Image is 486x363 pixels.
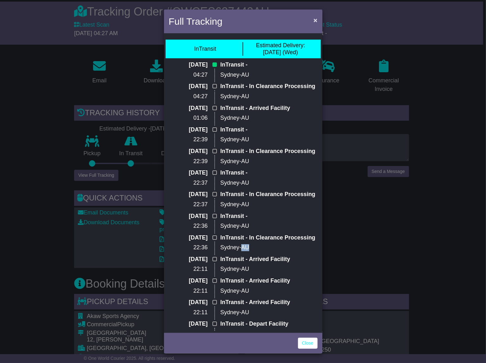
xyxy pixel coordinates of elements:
[169,256,208,263] p: [DATE]
[298,338,318,349] a: Close
[220,256,318,263] p: InTransit - Arrived Facility
[169,234,208,241] p: [DATE]
[169,105,208,112] p: [DATE]
[220,321,318,328] p: InTransit - Depart Facility
[169,277,208,284] p: [DATE]
[169,331,208,338] p: 09:04
[169,169,208,176] p: [DATE]
[313,16,317,24] span: ×
[220,72,318,79] p: Sydney-AU
[169,136,208,143] p: 22:39
[256,42,305,56] div: [DATE] (Wed)
[220,148,318,155] p: InTransit - In Clearance Processing
[169,288,208,295] p: 22:11
[220,136,318,143] p: Sydney-AU
[194,46,216,53] div: InTransit
[169,115,208,122] p: 01:06
[169,213,208,220] p: [DATE]
[220,201,318,208] p: Sydney-AU
[169,201,208,208] p: 22:37
[169,93,208,100] p: 04:27
[169,244,208,251] p: 22:36
[169,83,208,90] p: [DATE]
[220,309,318,316] p: Sydney-AU
[220,115,318,122] p: Sydney-AU
[220,234,318,241] p: InTransit - In Clearance Processing
[220,244,318,251] p: Sydney-AU
[169,309,208,316] p: 22:11
[220,93,318,100] p: Sydney-AU
[220,83,318,90] p: InTransit - In Clearance Processing
[169,299,208,306] p: [DATE]
[220,213,318,220] p: InTransit -
[220,223,318,230] p: Sydney-AU
[220,191,318,198] p: InTransit - In Clearance Processing
[169,321,208,328] p: [DATE]
[220,61,318,68] p: InTransit -
[169,61,208,68] p: [DATE]
[220,299,318,306] p: InTransit - Arrived Facility
[220,105,318,112] p: InTransit - Arrived Facility
[169,223,208,230] p: 22:36
[220,331,318,344] p: [GEOGRAPHIC_DATA]-[GEOGRAPHIC_DATA]
[256,42,305,48] span: Estimated Delivery:
[220,288,318,295] p: Sydney-AU
[220,180,318,187] p: Sydney-AU
[169,14,223,29] h4: Full Tracking
[220,158,318,165] p: Sydney-AU
[220,169,318,176] p: InTransit -
[220,266,318,273] p: Sydney-AU
[169,126,208,133] p: [DATE]
[169,72,208,79] p: 04:27
[169,180,208,187] p: 22:37
[169,148,208,155] p: [DATE]
[169,266,208,273] p: 22:11
[310,14,320,27] button: Close
[220,277,318,284] p: InTransit - Arrived Facility
[220,126,318,133] p: InTransit -
[169,191,208,198] p: [DATE]
[169,158,208,165] p: 22:39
